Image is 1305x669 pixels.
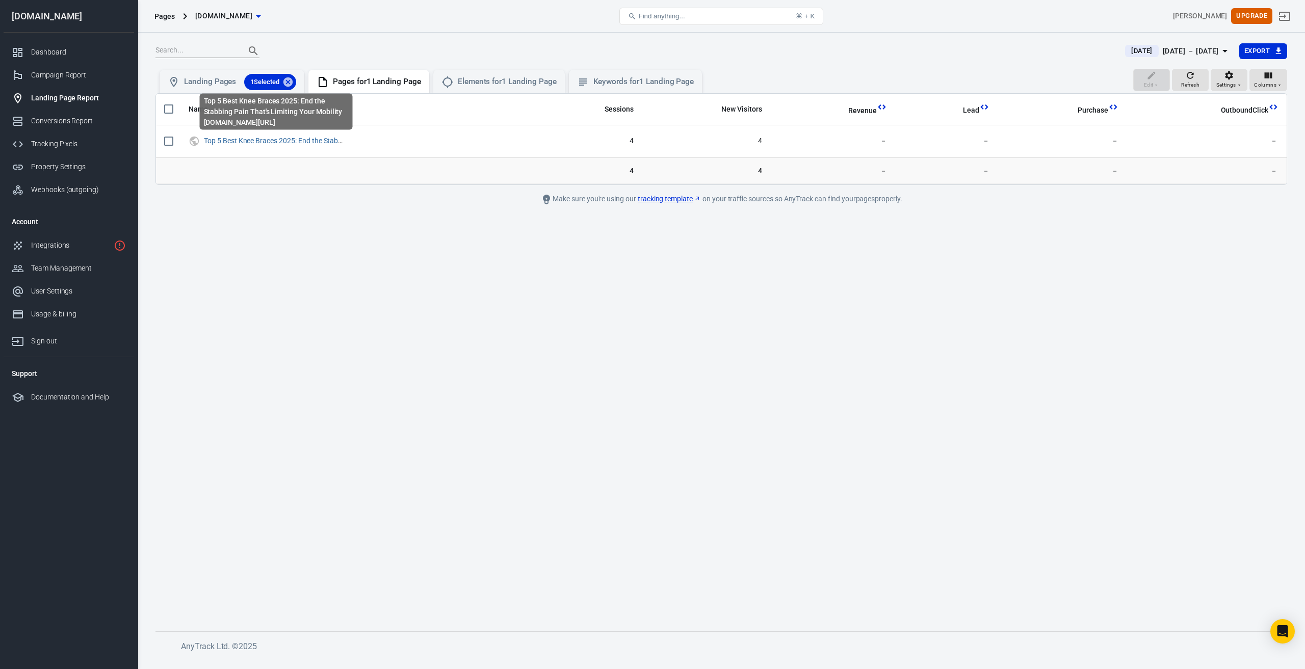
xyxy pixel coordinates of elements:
[1006,136,1118,146] span: －
[1270,619,1295,644] div: Open Intercom Messenger
[189,104,208,115] span: Name
[31,47,126,58] div: Dashboard
[979,102,989,112] svg: This column is calculated from AnyTrack real-time data
[31,240,110,251] div: Integrations
[1268,102,1278,112] svg: This column is calculated from AnyTrack real-time data
[619,8,823,25] button: Find anything...⌘ + K
[244,74,296,90] div: 1Selected
[31,336,126,346] div: Sign out
[877,102,887,112] svg: This column is calculated from AnyTrack real-time data
[156,94,1287,184] div: scrollable content
[591,104,634,115] span: Sessions
[204,137,457,145] a: Top 5 Best Knee Braces 2025: End the Stabbing Pain That's Limiting Your Mobility
[963,105,979,116] span: Lead
[1172,69,1209,91] button: Refresh
[31,70,126,81] div: Campaign Report
[4,361,134,386] li: Support
[4,280,134,303] a: User Settings
[189,104,221,115] span: Name
[4,326,134,353] a: Sign out
[1117,43,1239,60] button: [DATE][DATE] － [DATE]
[950,105,979,116] span: Lead
[1211,69,1247,91] button: Settings
[543,136,634,146] span: 4
[4,155,134,178] a: Property Settings
[778,166,887,176] span: －
[4,209,134,234] li: Account
[4,303,134,326] a: Usage & billing
[1006,166,1118,176] span: －
[244,77,285,87] span: 1 Selected
[1272,4,1297,29] a: Sign out
[4,178,134,201] a: Webhooks (outgoing)
[848,106,877,116] span: Revenue
[1127,46,1156,56] span: [DATE]
[241,39,266,63] button: Search
[721,104,762,115] span: New Visitors
[543,166,634,176] span: 4
[31,139,126,149] div: Tracking Pixels
[1208,105,1268,116] span: OutboundClick
[189,135,200,147] svg: UTM & Web Traffic
[650,166,762,176] span: 4
[31,263,126,274] div: Team Management
[1108,102,1118,112] svg: This column is calculated from AnyTrack real-time data
[1135,166,1277,176] span: －
[458,76,557,87] div: Elements for 1 Landing Page
[1181,81,1199,90] span: Refresh
[835,104,877,117] span: Total revenue calculated by AnyTrack.
[4,257,134,280] a: Team Management
[154,11,175,21] div: Pages
[1135,136,1277,146] span: －
[31,116,126,126] div: Conversions Report
[31,93,126,103] div: Landing Page Report
[605,104,634,115] span: Sessions
[31,392,126,403] div: Documentation and Help
[155,44,237,58] input: Search...
[650,136,762,146] span: 4
[181,640,946,653] h6: AnyTrack Ltd. © 2025
[333,76,421,87] div: Pages for 1 Landing Page
[1231,8,1272,24] button: Upgrade
[1239,43,1287,59] button: Export
[638,194,701,204] a: tracking template
[184,74,296,90] div: Landing Pages
[778,136,887,146] span: －
[1249,69,1287,91] button: Columns
[1254,81,1276,90] span: Columns
[4,110,134,132] a: Conversions Report
[114,239,126,252] svg: 1 networks not verified yet
[31,162,126,172] div: Property Settings
[4,234,134,257] a: Integrations
[4,132,134,155] a: Tracking Pixels
[31,309,126,319] div: Usage & billing
[638,12,685,20] span: Find anything...
[1221,105,1268,116] span: OutboundClick
[191,7,265,25] button: [DOMAIN_NAME]
[4,41,134,64] a: Dashboard
[195,10,252,22] span: achereliefdaily.com
[1163,45,1219,58] div: [DATE] － [DATE]
[200,94,353,130] div: Top 5 Best Knee Braces 2025: End the Stabbing Pain That's Limiting Your Mobility [DOMAIN_NAME][URL]
[1173,11,1227,21] div: Account id: 2PjfhOxw
[593,76,694,87] div: Keywords for 1 Landing Page
[848,104,877,117] span: Total revenue calculated by AnyTrack.
[492,193,951,205] div: Make sure you're using our on your traffic sources so AnyTrack can find your pages properly.
[31,184,126,195] div: Webhooks (outgoing)
[903,166,989,176] span: －
[4,12,134,21] div: [DOMAIN_NAME]
[31,286,126,297] div: User Settings
[1064,105,1108,116] span: Purchase
[4,87,134,110] a: Landing Page Report
[708,104,762,115] span: New Visitors
[1216,81,1236,90] span: Settings
[903,136,989,146] span: －
[4,64,134,87] a: Campaign Report
[796,12,815,20] div: ⌘ + K
[1078,105,1108,116] span: Purchase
